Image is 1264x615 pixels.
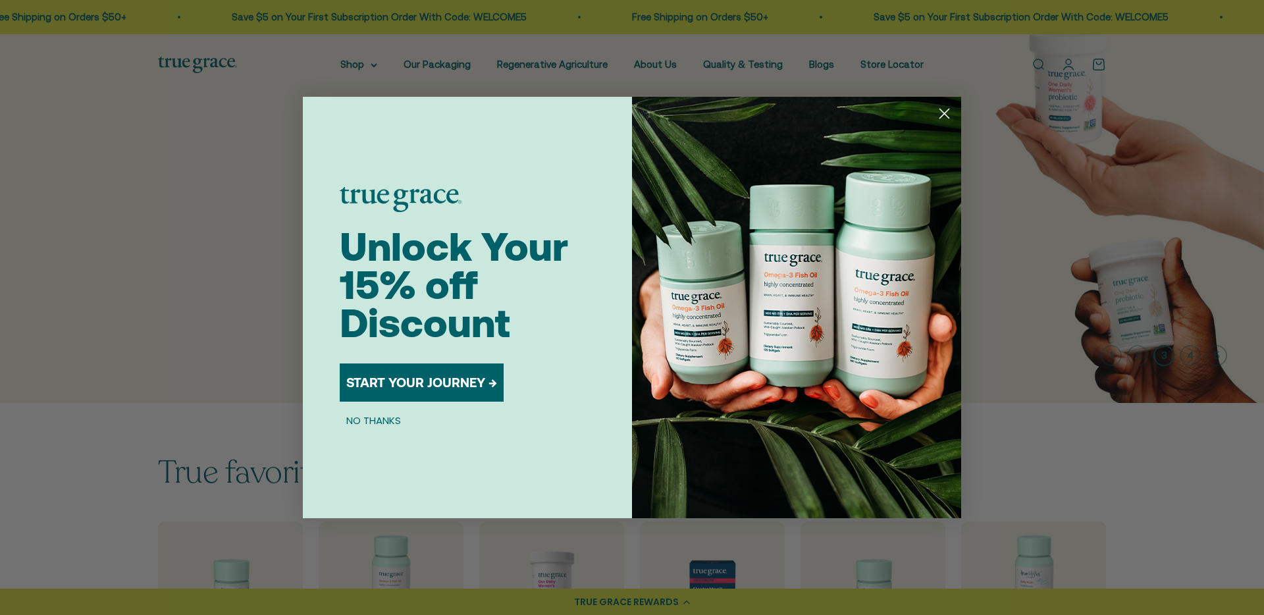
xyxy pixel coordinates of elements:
[340,412,408,428] button: NO THANKS
[340,187,461,212] img: logo placeholder
[933,102,956,125] button: Close dialog
[340,224,568,346] span: Unlock Your 15% off Discount
[632,97,961,518] img: 098727d5-50f8-4f9b-9554-844bb8da1403.jpeg
[340,363,504,402] button: START YOUR JOURNEY →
